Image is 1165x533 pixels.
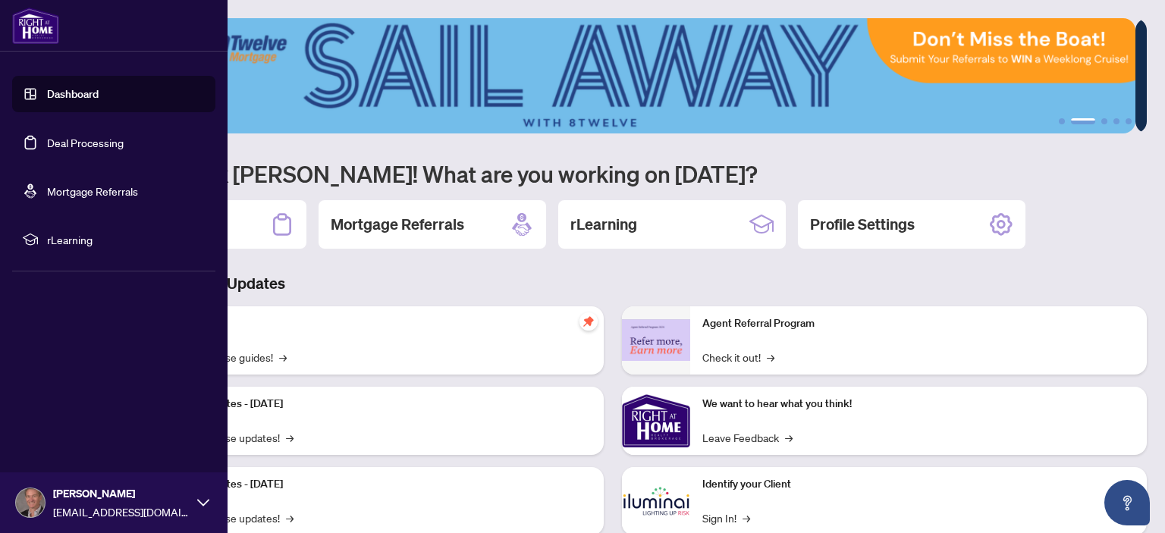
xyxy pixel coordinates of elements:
[79,18,1135,133] img: Slide 1
[159,315,592,332] p: Self-Help
[702,476,1135,493] p: Identify your Client
[570,214,637,235] h2: rLearning
[12,8,59,44] img: logo
[286,509,294,526] span: →
[47,87,99,101] a: Dashboard
[79,159,1147,188] h1: Welcome back [PERSON_NAME]! What are you working on [DATE]?
[47,231,205,248] span: rLearning
[622,319,690,361] img: Agent Referral Program
[702,396,1135,412] p: We want to hear what you think!
[1113,118,1119,124] button: 4
[159,396,592,412] p: Platform Updates - [DATE]
[702,349,774,365] a: Check it out!→
[286,429,294,446] span: →
[159,476,592,493] p: Platform Updates - [DATE]
[579,312,598,331] span: pushpin
[702,429,793,446] a: Leave Feedback→
[47,184,138,198] a: Mortgage Referrals
[1101,118,1107,124] button: 3
[1071,118,1095,124] button: 2
[16,488,45,517] img: Profile Icon
[331,214,464,235] h2: Mortgage Referrals
[702,509,750,526] a: Sign In!→
[810,214,915,235] h2: Profile Settings
[1104,480,1150,525] button: Open asap
[1059,118,1065,124] button: 1
[785,429,793,446] span: →
[767,349,774,365] span: →
[53,485,190,502] span: [PERSON_NAME]
[1126,118,1132,124] button: 5
[702,315,1135,332] p: Agent Referral Program
[279,349,287,365] span: →
[47,136,124,149] a: Deal Processing
[53,503,190,520] span: [EMAIL_ADDRESS][DOMAIN_NAME]
[743,509,750,526] span: →
[79,273,1147,294] h3: Brokerage & Industry Updates
[622,387,690,455] img: We want to hear what you think!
